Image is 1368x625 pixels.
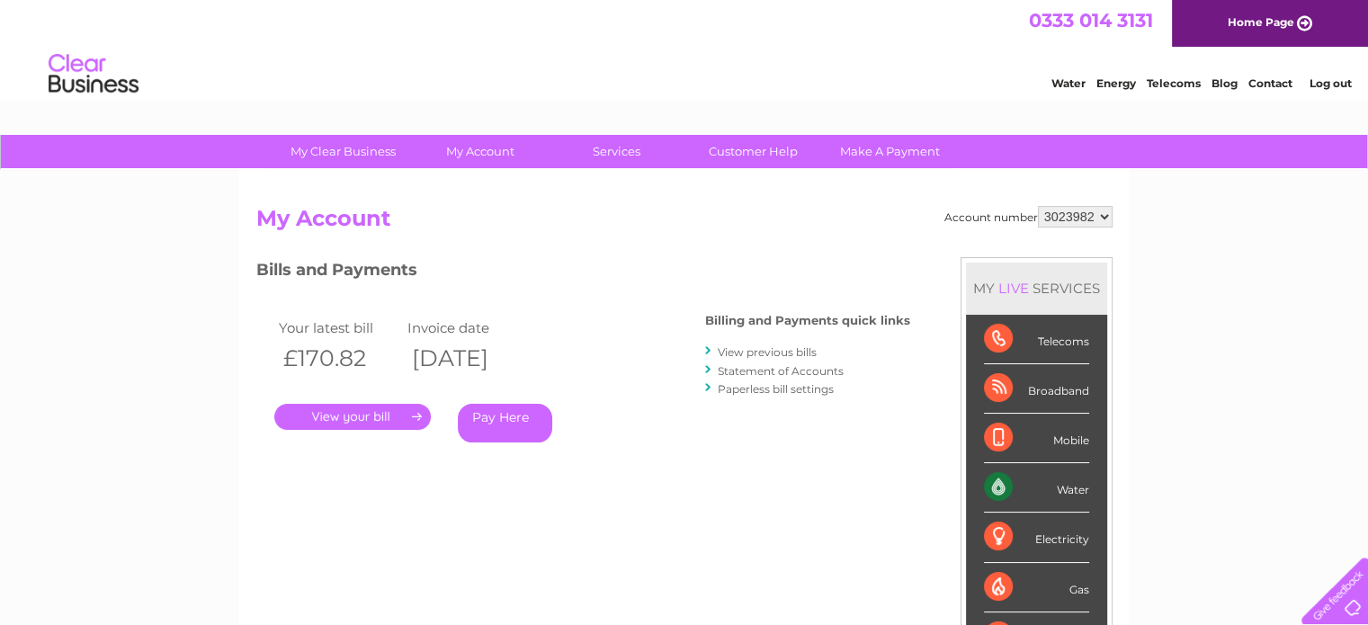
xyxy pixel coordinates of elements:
div: Account number [944,206,1113,228]
td: Your latest bill [274,316,404,340]
h2: My Account [256,206,1113,240]
div: Water [984,463,1089,513]
a: Statement of Accounts [718,364,844,378]
div: Electricity [984,513,1089,562]
h4: Billing and Payments quick links [705,314,910,327]
div: LIVE [995,280,1033,297]
img: logo.png [48,47,139,102]
a: My Account [406,135,554,168]
th: £170.82 [274,340,404,377]
a: My Clear Business [269,135,417,168]
a: Telecoms [1147,76,1201,90]
div: Gas [984,563,1089,612]
a: 0333 014 3131 [1029,9,1153,31]
div: Broadband [984,364,1089,414]
a: View previous bills [718,345,817,359]
a: Blog [1212,76,1238,90]
a: Log out [1309,76,1351,90]
a: Pay Here [458,404,552,442]
div: MY SERVICES [966,263,1107,314]
div: Clear Business is a trading name of Verastar Limited (registered in [GEOGRAPHIC_DATA] No. 3667643... [260,10,1110,87]
td: Invoice date [403,316,532,340]
div: Mobile [984,414,1089,463]
a: . [274,404,431,430]
a: Paperless bill settings [718,382,834,396]
a: Make A Payment [816,135,964,168]
th: [DATE] [403,340,532,377]
h3: Bills and Payments [256,257,910,289]
a: Contact [1248,76,1292,90]
a: Energy [1096,76,1136,90]
a: Customer Help [679,135,827,168]
a: Water [1051,76,1086,90]
a: Services [542,135,691,168]
div: Telecoms [984,315,1089,364]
